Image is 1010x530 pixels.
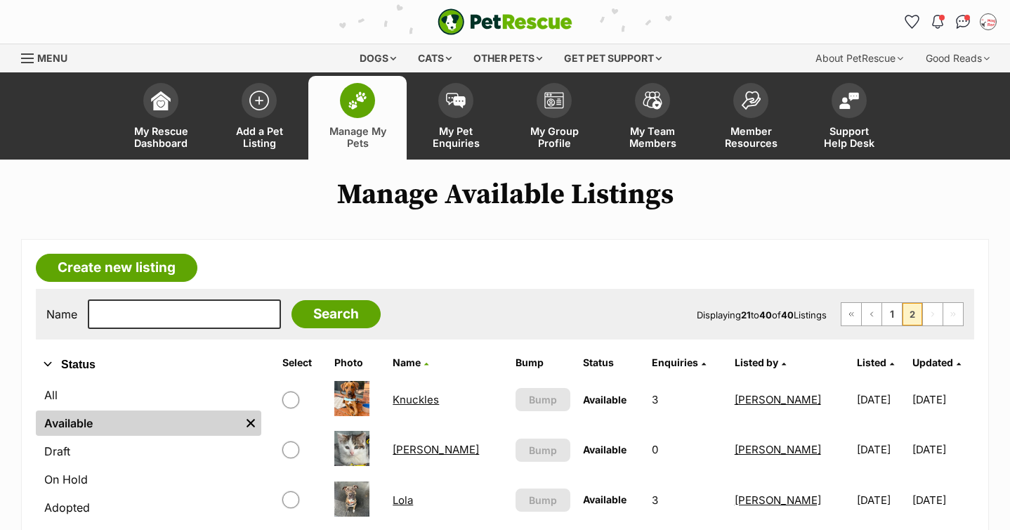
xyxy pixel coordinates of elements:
span: Member Resources [719,125,782,149]
strong: 40 [759,309,772,321]
div: Other pets [464,44,552,72]
a: Available [36,411,240,436]
span: Available [583,444,627,455]
div: Good Reads [916,44,999,72]
a: First page [841,303,861,325]
span: Menu [37,52,67,64]
th: Photo [329,351,386,374]
button: Status [36,356,261,374]
span: Updated [912,356,953,368]
a: Add a Pet Listing [210,76,308,160]
img: dashboard-icon-eb2f2d2d3e046f16d808141f083e7271f6b2e854fb5c12c21221c1fb7104beca.svg [151,91,171,110]
span: Support Help Desk [818,125,881,149]
img: chat-41dd97257d64d25036548639549fe6c8038ab92f7586957e7f3b1b290dea8141.svg [956,15,971,29]
span: Last page [943,303,963,325]
a: Remove filter [240,411,261,436]
div: Cats [408,44,461,72]
img: manage-my-pets-icon-02211641906a0b7f246fdf0571729dbe1e7629f14944591b6c1af311fb30b64b.svg [348,91,367,110]
span: My Team Members [621,125,684,149]
span: My Rescue Dashboard [129,125,192,149]
a: My Rescue Dashboard [112,76,210,160]
img: logo-e224e6f780fb5917bec1dbf3a21bbac754714ae5b6737aabdf751b685950b380.svg [438,8,572,35]
td: [DATE] [912,375,973,424]
ul: Account quick links [901,11,999,33]
a: Enquiries [652,356,706,368]
th: Status [577,351,645,374]
span: Listed [857,356,886,368]
span: Bump [529,443,557,458]
span: Available [583,493,627,505]
img: pet-enquiries-icon-7e3ad2cf08bfb03b45e93fb7055b45f3efa6380592205ae92323e6603595dc1f.svg [446,93,466,108]
a: [PERSON_NAME] [393,443,479,456]
button: My account [977,11,999,33]
a: Knuckles [393,393,439,406]
strong: 40 [781,309,794,321]
img: notifications-46538b983faf8c2785f20acdc204bb7945ddae34d4c08c2a6579f10ce5e182be.svg [932,15,943,29]
a: PetRescue [438,8,572,35]
td: 0 [646,425,727,474]
nav: Pagination [841,302,964,326]
a: Name [393,356,428,368]
label: Name [46,308,77,321]
th: Bump [510,351,576,374]
div: About PetRescue [806,44,913,72]
td: 3 [646,375,727,424]
span: Available [583,394,627,406]
span: My Group Profile [523,125,586,149]
span: Page 2 [903,303,922,325]
td: [DATE] [851,375,912,424]
a: Previous page [862,303,881,325]
span: Name [393,356,421,368]
span: translation missing: en.admin.listings.index.attributes.enquiries [652,356,698,368]
input: Search [291,300,381,328]
span: Bump [529,392,557,407]
td: [DATE] [851,425,912,474]
div: Dogs [350,44,406,72]
a: Updated [912,356,961,368]
td: [DATE] [851,476,912,524]
a: Page 1 [882,303,902,325]
th: Select [277,351,327,374]
a: Member Resources [702,76,800,160]
a: On Hold [36,467,261,492]
strong: 21 [741,309,751,321]
button: Notifications [926,11,949,33]
a: Support Help Desk [800,76,898,160]
span: Add a Pet Listing [228,125,291,149]
span: Next page [923,303,943,325]
a: Menu [21,44,77,70]
a: Create new listing [36,254,197,282]
a: [PERSON_NAME] [735,493,821,507]
img: Lisa Brittain profile pic [981,15,995,29]
span: My Pet Enquiries [424,125,487,149]
button: Bump [516,439,570,462]
img: group-profile-icon-3fa3cf56718a62981997c0bc7e787c4b2cf8bcc04b72c1350f741eb67cf2f40e.svg [544,92,564,109]
a: My Team Members [603,76,702,160]
span: Displaying to of Listings [697,309,827,321]
a: My Group Profile [505,76,603,160]
a: [PERSON_NAME] [735,443,821,456]
span: Listed by [735,356,778,368]
a: Listed [857,356,894,368]
td: [DATE] [912,476,973,524]
a: Lola [393,493,413,507]
a: Adopted [36,495,261,520]
a: All [36,382,261,408]
img: help-desk-icon-fdf02630f3aa405de69fd3d07c3f3aa587a6932b1a1747fa1d2bba05be0121f9.svg [839,92,859,109]
div: Get pet support [554,44,671,72]
span: Bump [529,493,557,508]
a: [PERSON_NAME] [735,393,821,406]
td: [DATE] [912,425,973,474]
img: team-members-icon-5396bd8760b3fe7c0b43da4ab00e1e3bb1a5d9ba89233759b79545d2d3fc5d0d.svg [643,91,662,110]
a: My Pet Enquiries [407,76,505,160]
td: 3 [646,476,727,524]
a: Conversations [952,11,974,33]
a: Favourites [901,11,924,33]
span: Manage My Pets [326,125,389,149]
img: add-pet-listing-icon-0afa8454b4691262ce3f59096e99ab1cd57d4a30225e0717b998d2c9b9846f56.svg [249,91,269,110]
a: Manage My Pets [308,76,407,160]
a: Listed by [735,356,786,368]
img: member-resources-icon-8e73f808a243e03378d46382f2149f9095a855e16c252ad45f914b54edf8863c.svg [741,91,761,110]
button: Bump [516,489,570,512]
a: Draft [36,439,261,464]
